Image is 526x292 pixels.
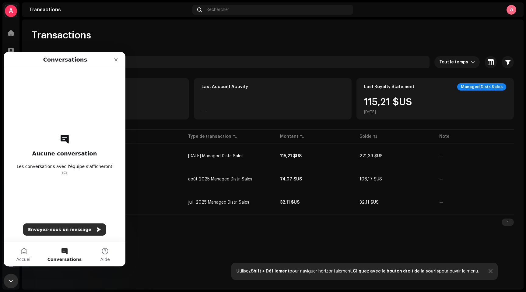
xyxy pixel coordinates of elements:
span: Rechercher [207,7,229,12]
span: Conversations [44,205,78,210]
span: 221,39 $US [359,154,383,158]
input: Recherche par ID externe [32,56,430,68]
span: Tout le temps [439,56,471,68]
iframe: Intercom live chat [4,274,18,288]
div: Last Royalty Statement [364,84,414,89]
button: Conversations [40,190,81,215]
span: sept. 2025 Managed Distr. Sales [188,154,244,158]
div: Transactions [29,7,190,12]
h2: Aucune conversation [28,98,93,105]
strong: 74,07 $US [280,177,302,181]
div: Type de transaction [188,134,231,140]
span: août 2025 Managed Distr. Sales [188,177,252,181]
div: A [5,5,17,17]
div: [DATE] [364,109,412,114]
div: 1 [502,219,514,226]
div: Last Account Activity [202,84,248,89]
strong: Shift + Défilement [251,269,289,273]
button: Aide [81,190,122,215]
span: Les conversations avec l'équipe s'afficheront ici [11,112,111,124]
strong: 32,11 $US [280,200,300,205]
span: Accueil [13,205,28,210]
div: — [202,109,205,114]
div: Solde [359,134,372,140]
iframe: Intercom live chat [4,52,125,266]
span: 106,17 $US [359,177,382,181]
div: Montant [280,134,298,140]
div: Managed Distr. Sales [457,83,506,91]
strong: 115,21 $US [280,154,302,158]
re-a-table-badge: — [439,177,443,181]
div: Utilisez pour naviguer horizontalement. pour ouvrir le menu. [237,269,479,274]
span: Transactions [32,29,91,41]
div: dropdown trigger [471,56,475,68]
button: Envoyez-nous un message [19,172,102,184]
strong: Cliquez avec le bouton droit de la souris [353,269,439,273]
re-a-table-badge: — [439,200,443,205]
div: A [507,5,516,15]
span: 32,11 $US [359,200,379,205]
re-a-table-badge: — [439,154,443,158]
span: juil. 2025 Managed Distr. Sales [188,200,249,205]
span: Aide [97,205,106,210]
